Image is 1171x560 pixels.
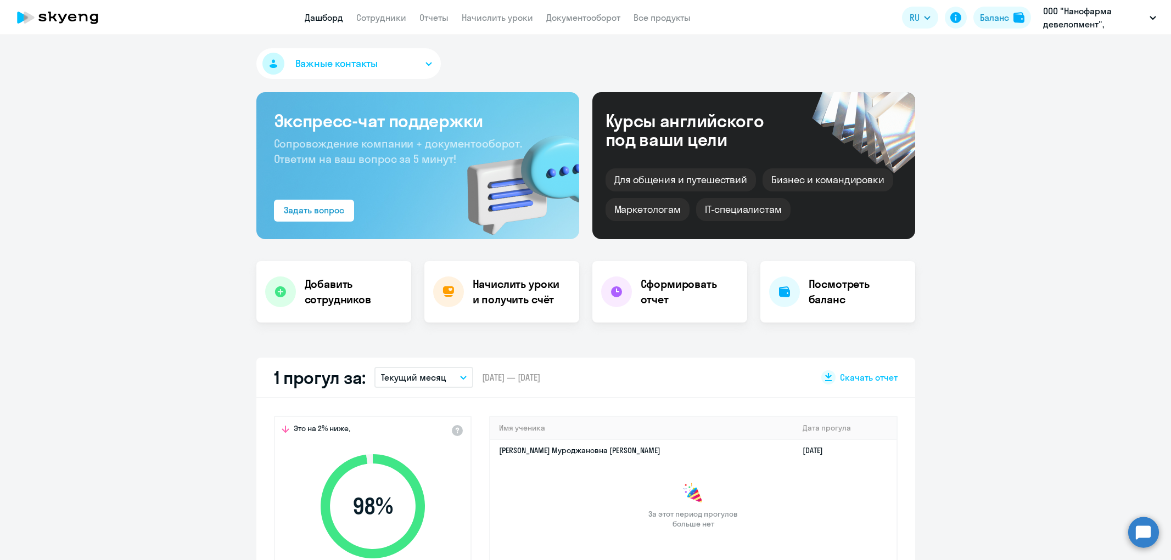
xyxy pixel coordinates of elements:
[274,200,354,222] button: Задать вопрос
[482,371,540,383] span: [DATE] — [DATE]
[682,483,704,505] img: congrats
[305,12,343,23] a: Дашборд
[641,276,738,307] h4: Сформировать отчет
[1013,12,1024,23] img: balance
[473,276,568,307] h4: Начислить уроки и получить счёт
[840,371,898,383] span: Скачать отчет
[356,12,406,23] a: Сотрудники
[305,276,402,307] h4: Добавить сотрудников
[374,367,473,388] button: Текущий месяц
[274,366,366,388] h2: 1 прогул за:
[606,111,793,149] div: Курсы английского под ваши цели
[451,116,579,239] img: bg-img
[763,168,893,191] div: Бизнес и командировки
[274,137,522,166] span: Сопровождение компании + документооборот. Ответим на ваш вопрос за 5 минут!
[295,56,378,71] span: Важные контакты
[462,12,533,23] a: Начислить уроки
[696,198,791,221] div: IT-специалистам
[294,423,350,437] span: Это на 2% ниже,
[973,7,1031,29] button: Балансbalance
[490,417,794,439] th: Имя ученика
[606,198,690,221] div: Маркетологам
[794,417,897,439] th: Дата прогула
[499,445,660,455] a: [PERSON_NAME] Муроджановна [PERSON_NAME]
[910,11,920,24] span: RU
[647,509,739,529] span: За этот период прогулов больше нет
[980,11,1009,24] div: Баланс
[310,493,436,519] span: 98 %
[419,12,449,23] a: Отчеты
[809,276,906,307] h4: Посмотреть баланс
[606,168,757,191] div: Для общения и путешествий
[546,12,620,23] a: Документооборот
[1043,4,1145,31] p: ООО "Нанофарма девелопмент", НАНОФАРМА ДЕВЕЛОПМЕНТ, ООО
[381,371,446,384] p: Текущий месяц
[902,7,938,29] button: RU
[634,12,691,23] a: Все продукты
[284,203,344,217] div: Задать вопрос
[256,48,441,79] button: Важные контакты
[1038,4,1162,31] button: ООО "Нанофарма девелопмент", НАНОФАРМА ДЕВЕЛОПМЕНТ, ООО
[274,110,562,132] h3: Экспресс-чат поддержки
[803,445,832,455] a: [DATE]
